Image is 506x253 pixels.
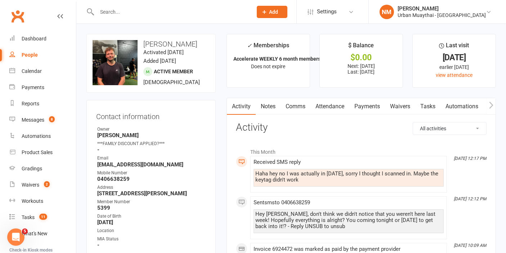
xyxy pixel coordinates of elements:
[22,133,51,139] div: Automations
[349,41,374,54] div: $ Balance
[22,228,28,234] span: 5
[97,219,206,226] strong: [DATE]
[415,98,440,115] a: Tasks
[440,98,483,115] a: Automations
[154,69,193,74] span: Active member
[9,161,76,177] a: Gradings
[349,98,385,115] a: Payments
[398,12,486,18] div: Urban Muaythai - [GEOGRAPHIC_DATA]
[247,41,289,54] div: Memberships
[439,41,469,54] div: Last visit
[22,214,35,220] div: Tasks
[251,64,285,69] span: Does not expire
[454,196,486,201] i: [DATE] 12:12 PM
[97,242,206,248] strong: -
[97,236,206,243] div: MIA Status
[247,42,252,49] i: ✓
[233,56,328,62] strong: Accelerate WEEKLY 6 month membership
[326,63,396,75] p: Next: [DATE] Last: [DATE]
[22,52,38,58] div: People
[97,140,206,147] div: ***FAMILY DISCOUNT APPLIED?***
[9,47,76,63] a: People
[22,231,48,236] div: What's New
[454,243,486,248] i: [DATE] 10:09 AM
[97,155,206,162] div: Email
[22,36,46,42] div: Dashboard
[7,228,24,246] iframe: Intercom live chat
[49,116,55,122] span: 8
[22,117,44,123] div: Messages
[97,213,206,220] div: Date of Birth
[22,101,39,106] div: Reports
[9,112,76,128] a: Messages 8
[143,49,184,56] time: Activated [DATE]
[9,96,76,112] a: Reports
[9,226,76,242] a: What's New
[9,144,76,161] a: Product Sales
[97,161,206,168] strong: [EMAIL_ADDRESS][DOMAIN_NAME]
[256,98,281,115] a: Notes
[255,211,442,230] div: Hey [PERSON_NAME], don't think we didn't notice that you weren't here last week! Hopefully everyt...
[9,31,76,47] a: Dashboard
[93,40,138,85] img: image1729640666.png
[9,63,76,79] a: Calendar
[326,54,396,61] div: $0.00
[9,209,76,226] a: Tasks 11
[93,40,210,48] h3: [PERSON_NAME]
[254,199,310,206] span: Sent sms to 0406638259
[269,9,278,15] span: Add
[44,181,50,187] span: 2
[454,156,486,161] i: [DATE] 12:17 PM
[436,72,473,78] a: view attendance
[97,132,206,139] strong: [PERSON_NAME]
[385,98,415,115] a: Waivers
[254,159,444,165] div: Received SMS reply
[9,177,76,193] a: Waivers 2
[9,193,76,209] a: Workouts
[255,171,442,183] div: Haha hey no I was actually in [DATE], sorry I thought I scanned in. Maybe the keytag didn't work
[9,7,27,25] a: Clubworx
[143,79,200,86] span: [DEMOGRAPHIC_DATA]
[97,176,206,182] strong: 0406638259
[97,227,206,234] div: Location
[143,58,176,64] time: Added [DATE]
[236,122,487,133] h3: Activity
[97,205,206,211] strong: 5399
[95,7,247,17] input: Search...
[97,147,206,153] strong: -
[97,190,206,197] strong: [STREET_ADDRESS][PERSON_NAME]
[22,166,42,171] div: Gradings
[97,126,206,133] div: Owner
[97,184,206,191] div: Address
[22,149,53,155] div: Product Sales
[398,5,486,12] div: [PERSON_NAME]
[22,198,43,204] div: Workouts
[317,4,337,20] span: Settings
[419,63,489,71] div: earlier [DATE]
[22,182,39,188] div: Waivers
[39,214,47,220] span: 11
[97,170,206,176] div: Mobile Number
[9,128,76,144] a: Automations
[310,98,349,115] a: Attendance
[236,144,487,156] li: This Month
[419,54,489,61] div: [DATE]
[380,5,394,19] div: NM
[227,98,256,115] a: Activity
[97,199,206,205] div: Member Number
[254,246,444,252] div: Invoice 6924472 was marked as paid by the payment provider
[281,98,310,115] a: Comms
[9,79,76,96] a: Payments
[22,68,42,74] div: Calendar
[22,84,44,90] div: Payments
[257,6,287,18] button: Add
[96,110,206,121] h3: Contact information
